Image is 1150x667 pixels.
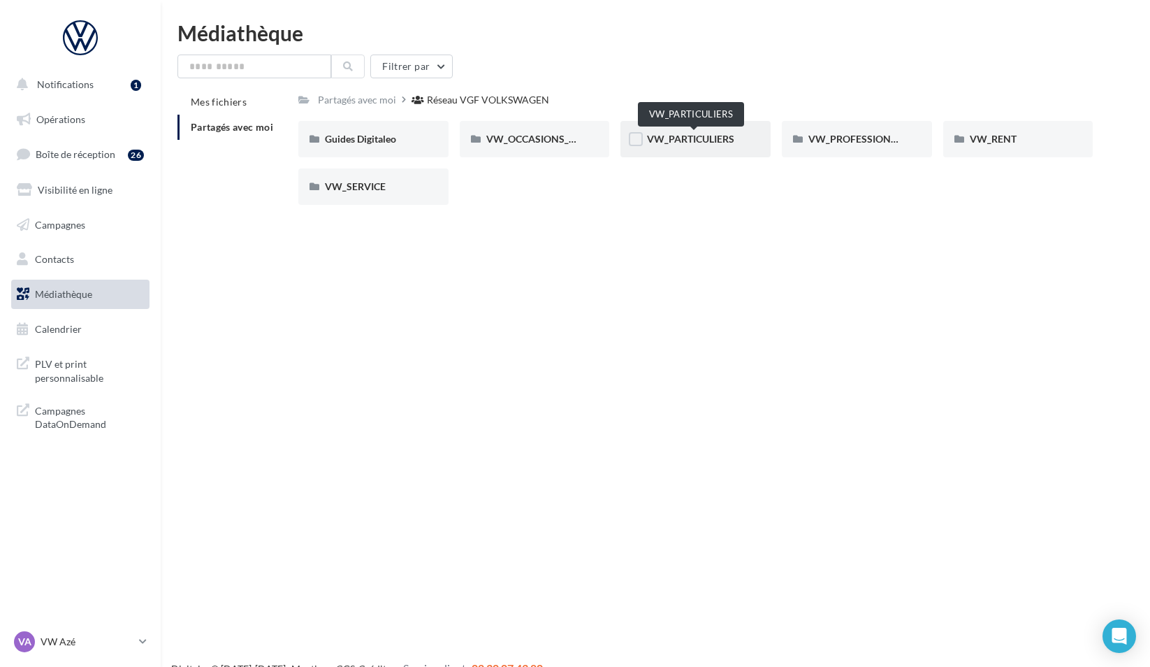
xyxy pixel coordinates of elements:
span: VW_PARTICULIERS [647,133,734,145]
span: Médiathèque [35,288,92,300]
span: Partagés avec moi [191,121,273,133]
a: Contacts [8,245,152,274]
span: Boîte de réception [36,148,115,160]
div: 26 [128,150,144,161]
span: PLV et print personnalisable [35,354,144,385]
a: Calendrier [8,315,152,344]
span: Notifications [37,78,94,90]
span: Contacts [35,253,74,265]
div: Réseau VGF VOLKSWAGEN [427,93,549,107]
a: PLV et print personnalisable [8,349,152,390]
a: Campagnes DataOnDemand [8,396,152,437]
a: Visibilité en ligne [8,175,152,205]
div: VW_PARTICULIERS [638,102,744,127]
a: Campagnes [8,210,152,240]
span: VW_SERVICE [325,180,386,192]
a: Opérations [8,105,152,134]
a: Médiathèque [8,280,152,309]
a: Boîte de réception26 [8,139,152,169]
div: Médiathèque [177,22,1133,43]
button: Notifications 1 [8,70,147,99]
span: Mes fichiers [191,96,247,108]
p: VW Azé [41,635,133,649]
span: VW_RENT [970,133,1017,145]
span: Campagnes DataOnDemand [35,401,144,431]
div: 1 [131,80,141,91]
span: Visibilité en ligne [38,184,112,196]
span: VW_OCCASIONS_GARANTIES [486,133,623,145]
span: Guides Digitaleo [325,133,396,145]
div: Open Intercom Messenger [1102,619,1136,653]
a: VA VW Azé [11,629,150,655]
span: VA [18,635,31,649]
div: Partagés avec moi [318,93,396,107]
span: Calendrier [35,323,82,335]
span: Opérations [36,113,85,125]
span: VW_PROFESSIONNELS [808,133,915,145]
button: Filtrer par [370,55,453,78]
span: Campagnes [35,218,85,230]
